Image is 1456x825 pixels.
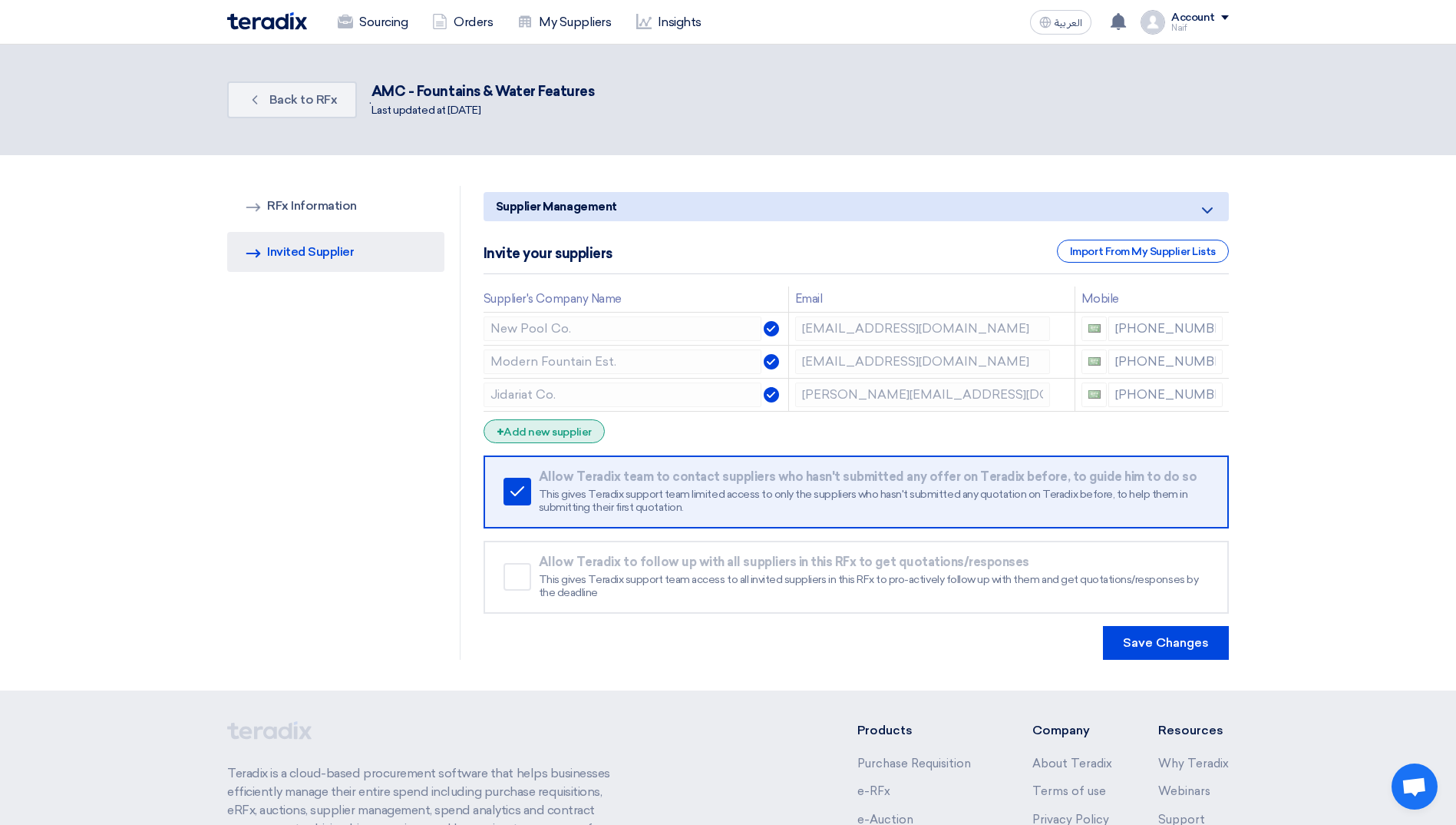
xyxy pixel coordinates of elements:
[484,246,612,261] h5: Invite your suppliers
[857,784,890,798] a: e-RFx
[1057,240,1229,263] div: Import From My Supplier Lists
[539,469,1207,485] div: Allow Teradix team to contact suppliers who hasn't submitted any offer on Teradix before, to guid...
[371,102,595,118] div: Last updated at [DATE]
[1171,12,1215,25] div: Account
[1158,784,1210,798] a: Webinars
[484,316,761,341] input: Supplier Name
[227,81,357,118] a: Back to RFx
[497,425,504,439] span: +
[1055,18,1082,28] span: العربية
[795,383,1050,407] input: Email
[857,757,971,770] a: Purchase Requisition
[539,573,1207,600] div: This gives Teradix support team access to all invited suppliers in this RFx to pro-actively follo...
[539,488,1207,515] div: This gives Teradix support team limited access to only the suppliers who hasn't submitted any quo...
[420,5,505,39] a: Orders
[1032,721,1112,740] li: Company
[1158,757,1229,770] a: Why Teradix
[325,5,420,39] a: Sourcing
[764,387,779,403] img: Verified Account
[624,5,714,39] a: Insights
[857,721,987,740] li: Products
[484,287,789,312] th: Supplier's Company Name
[788,287,1075,312] th: Email
[484,350,761,374] input: Supplier Name
[371,81,595,102] div: AMC - Fountains & Water Features
[1158,721,1229,740] li: Resources
[764,321,779,336] img: Verified Account
[1030,10,1091,35] button: العربية
[1075,287,1229,312] th: Mobile
[1032,757,1112,770] a: About Teradix
[795,350,1050,374] input: Email
[1103,626,1229,660] button: Save Changes
[227,12,307,30] img: Teradix logo
[1141,10,1165,35] img: profile_test.png
[795,316,1050,341] input: Email
[1032,784,1106,798] a: Terms of use
[539,555,1207,570] div: Allow Teradix to follow up with all suppliers in this RFx to get quotations/responses
[227,232,444,272] a: Invited Supplier
[764,354,779,369] img: Verified Account
[227,75,1229,124] div: .
[484,192,1229,221] h5: Supplier Management
[1171,24,1229,32] div: Naif
[227,186,444,226] a: RFx Information
[269,92,338,107] span: Back to RFx
[484,419,605,443] div: Add new supplier
[1392,764,1438,810] a: Open chat
[484,383,761,407] input: Supplier Name
[505,5,623,39] a: My Suppliers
